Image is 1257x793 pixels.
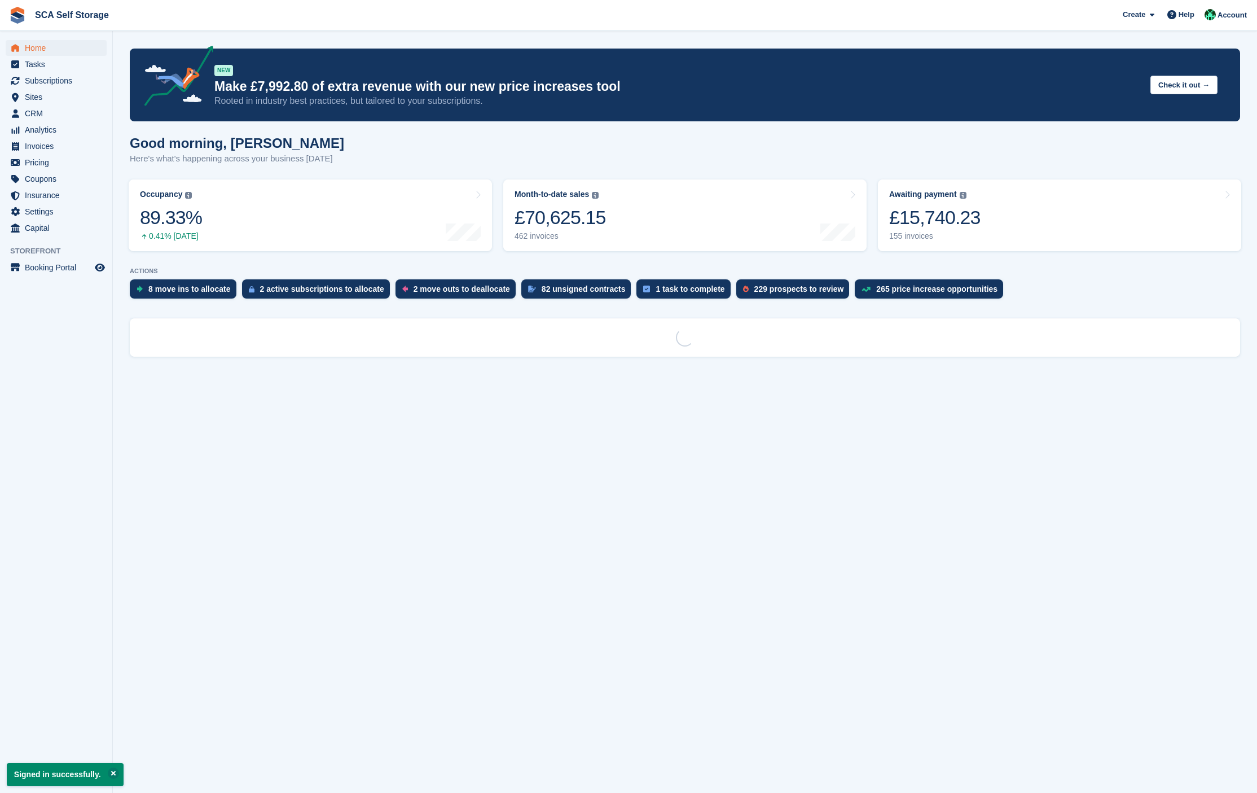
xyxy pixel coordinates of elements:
a: Preview store [93,261,107,274]
a: 229 prospects to review [736,279,855,304]
span: Invoices [25,138,93,154]
img: stora-icon-8386f47178a22dfd0bd8f6a31ec36ba5ce8667c1dd55bd0f319d3a0aa187defe.svg [9,7,26,24]
img: icon-info-grey-7440780725fd019a000dd9b08b2336e03edf1995a4989e88bcd33f0948082b44.svg [960,192,966,199]
img: price-adjustments-announcement-icon-8257ccfd72463d97f412b2fc003d46551f7dbcb40ab6d574587a9cd5c0d94... [135,46,214,110]
p: Signed in successfully. [7,763,124,786]
div: 265 price increase opportunities [876,284,997,293]
img: price_increase_opportunities-93ffe204e8149a01c8c9dc8f82e8f89637d9d84a8eef4429ea346261dce0b2c0.svg [862,287,871,292]
div: 0.41% [DATE] [140,231,202,241]
div: 8 move ins to allocate [148,284,231,293]
span: Booking Portal [25,260,93,275]
div: £15,740.23 [889,206,981,229]
div: 82 unsigned contracts [542,284,626,293]
a: SCA Self Storage [30,6,113,24]
div: 229 prospects to review [754,284,844,293]
img: move_ins_to_allocate_icon-fdf77a2bb77ea45bf5b3d319d69a93e2d87916cf1d5bf7949dd705db3b84f3ca.svg [137,286,143,292]
span: Tasks [25,56,93,72]
span: Analytics [25,122,93,138]
span: Pricing [25,155,93,170]
a: 265 price increase opportunities [855,279,1009,304]
p: Here's what's happening across your business [DATE] [130,152,344,165]
span: Coupons [25,171,93,187]
a: menu [6,106,107,121]
div: NEW [214,65,233,76]
span: Subscriptions [25,73,93,89]
span: CRM [25,106,93,121]
div: 155 invoices [889,231,981,241]
img: icon-info-grey-7440780725fd019a000dd9b08b2336e03edf1995a4989e88bcd33f0948082b44.svg [592,192,599,199]
a: 82 unsigned contracts [521,279,637,304]
a: menu [6,89,107,105]
a: menu [6,220,107,236]
a: menu [6,187,107,203]
a: 2 active subscriptions to allocate [242,279,395,304]
span: Home [25,40,93,56]
div: 2 active subscriptions to allocate [260,284,384,293]
span: Settings [25,204,93,220]
img: task-75834270c22a3079a89374b754ae025e5fb1db73e45f91037f5363f120a921f8.svg [643,286,650,292]
span: Create [1123,9,1145,20]
p: ACTIONS [130,268,1240,275]
div: 2 move outs to deallocate [414,284,510,293]
a: menu [6,171,107,187]
a: 1 task to complete [636,279,736,304]
a: menu [6,56,107,72]
button: Check it out → [1150,76,1218,94]
span: Sites [25,89,93,105]
span: Insurance [25,187,93,203]
a: 8 move ins to allocate [130,279,242,304]
div: 462 invoices [515,231,606,241]
a: Occupancy 89.33% 0.41% [DATE] [129,179,492,251]
div: Month-to-date sales [515,190,589,199]
p: Make £7,992.80 of extra revenue with our new price increases tool [214,78,1141,95]
span: Account [1218,10,1247,21]
a: menu [6,138,107,154]
a: menu [6,40,107,56]
a: menu [6,204,107,220]
div: Awaiting payment [889,190,957,199]
span: Help [1179,9,1194,20]
img: active_subscription_to_allocate_icon-d502201f5373d7db506a760aba3b589e785aa758c864c3986d89f69b8ff3... [249,286,254,293]
div: £70,625.15 [515,206,606,229]
span: Storefront [10,246,112,257]
div: 89.33% [140,206,202,229]
a: 2 move outs to deallocate [395,279,521,304]
div: 1 task to complete [656,284,724,293]
a: Month-to-date sales £70,625.15 462 invoices [503,179,867,251]
img: move_outs_to_deallocate_icon-f764333ba52eb49d3ac5e1228854f67142a1ed5810a6f6cc68b1a99e826820c5.svg [402,286,408,292]
img: Ross Chapman [1205,9,1216,20]
h1: Good morning, [PERSON_NAME] [130,135,344,151]
div: Occupancy [140,190,182,199]
img: prospect-51fa495bee0391a8d652442698ab0144808aea92771e9ea1ae160a38d050c398.svg [743,286,749,292]
a: menu [6,155,107,170]
a: menu [6,73,107,89]
img: contract_signature_icon-13c848040528278c33f63329250d36e43548de30e8caae1d1a13099fd9432cc5.svg [528,286,536,292]
span: Capital [25,220,93,236]
img: icon-info-grey-7440780725fd019a000dd9b08b2336e03edf1995a4989e88bcd33f0948082b44.svg [185,192,192,199]
a: menu [6,122,107,138]
a: menu [6,260,107,275]
p: Rooted in industry best practices, but tailored to your subscriptions. [214,95,1141,107]
a: Awaiting payment £15,740.23 155 invoices [878,179,1241,251]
